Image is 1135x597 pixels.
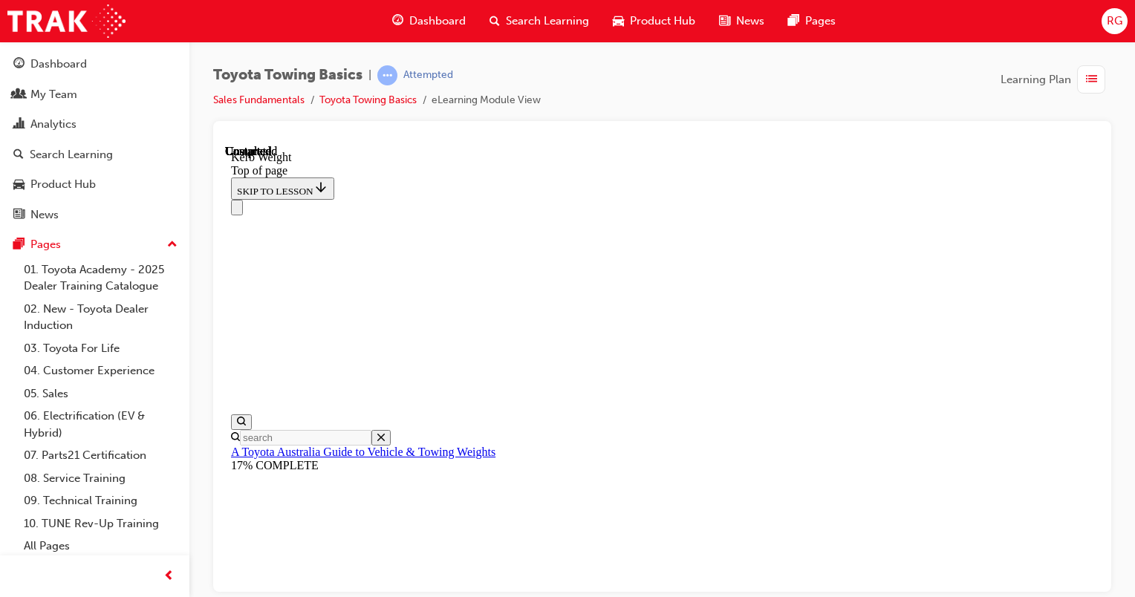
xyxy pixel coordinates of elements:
li: eLearning Module View [432,92,541,109]
span: up-icon [167,235,178,255]
span: people-icon [13,88,25,102]
a: 08. Service Training [18,467,183,490]
div: Dashboard [30,56,87,73]
span: Dashboard [409,13,466,30]
span: RG [1107,13,1122,30]
input: Search [15,285,146,301]
div: Attempted [403,68,453,82]
a: car-iconProduct Hub [601,6,707,36]
a: Toyota Towing Basics [319,94,417,106]
div: Search Learning [30,146,113,163]
a: Search Learning [6,141,183,169]
a: 05. Sales [18,382,183,405]
a: 10. TUNE Rev-Up Training [18,512,183,535]
span: prev-icon [163,567,175,586]
span: Product Hub [630,13,695,30]
div: 17% COMPLETE [6,314,868,327]
a: 03. Toyota For Life [18,337,183,360]
div: Top of page [6,19,868,33]
span: news-icon [719,12,730,30]
span: car-icon [613,12,624,30]
span: search-icon [490,12,500,30]
a: A Toyota Australia Guide to Vehicle & Towing Weights [6,301,270,313]
button: Learning Plan [1001,65,1111,94]
span: Toyota Towing Basics [213,67,362,84]
a: 06. Electrification (EV & Hybrid) [18,405,183,444]
span: Search Learning [506,13,589,30]
button: Open search menu [6,270,27,285]
span: news-icon [13,209,25,222]
span: list-icon [1086,71,1097,89]
button: Close search menu [146,285,166,301]
a: Product Hub [6,171,183,198]
a: 01. Toyota Academy - 2025 Dealer Training Catalogue [18,258,183,298]
button: Pages [6,231,183,258]
a: 02. New - Toyota Dealer Induction [18,298,183,337]
a: search-iconSearch Learning [478,6,601,36]
div: Kerb Weight [6,6,868,19]
span: pages-icon [788,12,799,30]
a: 07. Parts21 Certification [18,444,183,467]
a: Analytics [6,111,183,138]
div: News [30,206,59,224]
a: guage-iconDashboard [380,6,478,36]
span: News [736,13,764,30]
span: Learning Plan [1001,71,1071,88]
div: Product Hub [30,176,96,193]
a: All Pages [18,535,183,558]
button: DashboardMy TeamAnalyticsSearch LearningProduct HubNews [6,48,183,231]
a: My Team [6,81,183,108]
span: | [368,67,371,84]
div: My Team [30,86,77,103]
span: search-icon [13,149,24,162]
span: SKIP TO LESSON [12,41,103,52]
span: guage-icon [392,12,403,30]
a: 09. Technical Training [18,489,183,512]
a: 04. Customer Experience [18,359,183,382]
span: Pages [805,13,836,30]
span: pages-icon [13,238,25,252]
span: learningRecordVerb_ATTEMPT-icon [377,65,397,85]
a: news-iconNews [707,6,776,36]
div: Pages [30,236,61,253]
a: News [6,201,183,229]
button: RG [1102,8,1128,34]
div: Analytics [30,116,77,133]
a: pages-iconPages [776,6,848,36]
button: SKIP TO LESSON [6,33,109,55]
span: car-icon [13,178,25,192]
a: Dashboard [6,50,183,78]
button: Close navigation menu [6,55,18,71]
span: chart-icon [13,118,25,131]
a: Sales Fundamentals [213,94,305,106]
img: Trak [7,4,126,38]
span: guage-icon [13,58,25,71]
